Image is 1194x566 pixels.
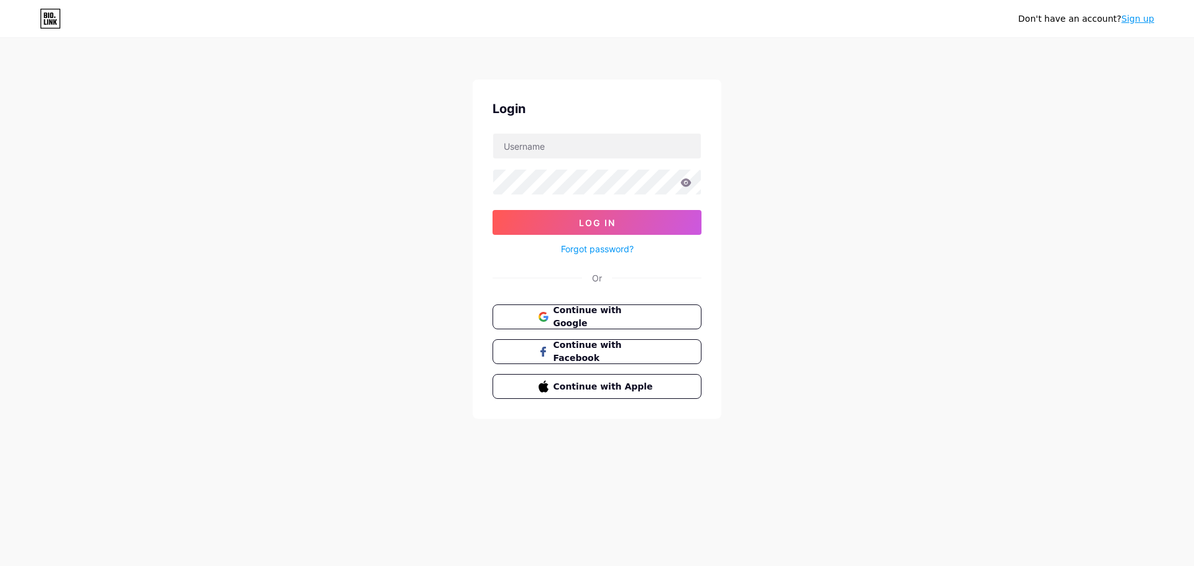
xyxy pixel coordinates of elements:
[493,374,701,399] button: Continue with Apple
[553,339,656,365] span: Continue with Facebook
[493,304,701,329] button: Continue with Google
[1018,12,1154,25] div: Don't have an account?
[493,99,701,118] div: Login
[579,217,616,228] span: Log In
[1121,14,1154,24] a: Sign up
[493,339,701,364] button: Continue with Facebook
[592,272,602,285] div: Or
[493,210,701,235] button: Log In
[553,304,656,330] span: Continue with Google
[493,134,701,158] input: Username
[561,242,634,255] a: Forgot password?
[553,380,656,393] span: Continue with Apple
